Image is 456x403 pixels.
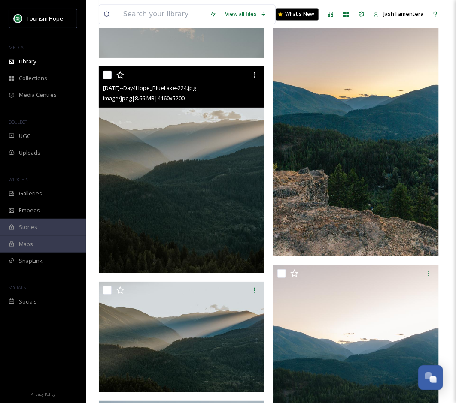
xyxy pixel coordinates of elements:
[9,44,24,51] span: MEDIA
[19,74,47,82] span: Collections
[19,149,40,157] span: Uploads
[119,5,205,24] input: Search your library
[19,57,36,66] span: Library
[14,14,22,23] img: logo.png
[418,365,443,390] button: Open Chat
[19,257,43,265] span: SnapLink
[30,391,55,397] span: Privacy Policy
[19,223,37,231] span: Stories
[19,298,37,306] span: Socials
[103,94,185,102] span: image/jpeg | 8.66 MB | 4160 x 5200
[99,66,264,274] img: 2021.07.20--Day4Hope_BlueLake-224.jpg
[9,284,26,291] span: SOCIALS
[19,132,30,140] span: UGC
[9,119,27,125] span: COLLECT
[221,6,271,22] a: View all files
[276,8,319,20] a: What's New
[27,15,63,22] span: Tourism Hope
[103,84,196,92] span: [DATE]--Day4Hope_BlueLake-224.jpg
[9,176,28,183] span: WIDGETS
[19,240,33,248] span: Maps
[383,10,423,18] span: Jash Famentera
[19,206,40,214] span: Embeds
[19,189,42,198] span: Galleries
[19,91,57,99] span: Media Centres
[99,282,264,392] img: 2021.07.20--Day4Hope_BlueLake-222.jpg
[273,8,439,256] img: 2021.07.20--Day4Hope_BlueLake-245.jpg
[369,6,428,22] a: Jash Famentera
[30,388,55,399] a: Privacy Policy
